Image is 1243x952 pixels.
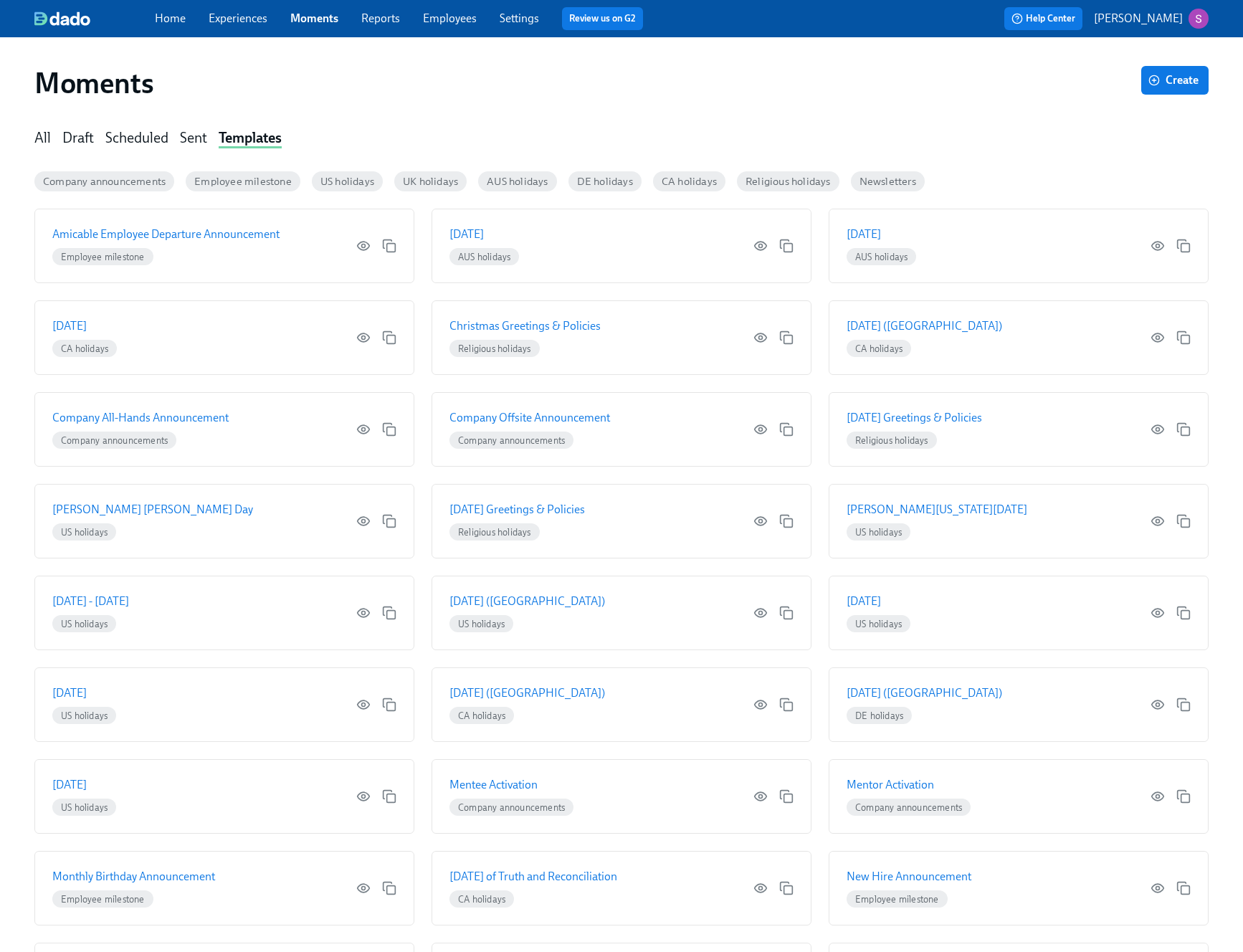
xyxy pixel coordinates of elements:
a: Employees [423,11,477,25]
span: CA holidays [847,343,911,354]
div: Mentor ActivationCompany announcements [829,759,1209,834]
button: Duplicate [1176,606,1191,620]
div: Christmas Greetings & PoliciesReligious holidays [432,300,811,375]
button: Duplicate [779,239,794,253]
button: All [34,129,51,148]
button: View [753,239,768,253]
span: AUS holidays [478,176,556,187]
div: [DATE] ([GEOGRAPHIC_DATA])CA holidays [829,300,1209,375]
span: Company announcements [449,802,573,813]
button: View [1151,239,1165,253]
button: Duplicate [382,606,396,620]
span: US holidays [52,527,116,538]
div: Scheduled [105,129,168,148]
button: View [753,789,768,804]
button: Duplicate [382,239,396,253]
button: Draft [62,129,94,148]
span: US holidays [52,802,116,813]
a: dado [34,11,155,26]
span: DE holidays [847,710,912,721]
button: View [356,698,371,712]
div: [DATE] ([GEOGRAPHIC_DATA])CA holidays [432,667,811,742]
div: [DATE] Greetings & PoliciesReligious holidays [432,484,811,558]
button: Duplicate [779,789,794,804]
span: Employee milestone [847,894,948,905]
span: Employee milestone [52,252,153,262]
span: US holidays [449,619,513,629]
p: [DATE] [52,318,87,334]
button: Duplicate [1176,422,1191,437]
button: [PERSON_NAME] [1094,9,1209,29]
button: View [1151,698,1165,712]
button: Duplicate [1176,789,1191,804]
span: Company announcements [52,435,176,446]
div: Company All-Hands AnnouncementCompany announcements [34,392,414,467]
button: Duplicate [779,422,794,437]
button: View [753,698,768,712]
p: [DATE] of Truth and Reconciliation [449,869,617,885]
span: US holidays [52,710,116,721]
button: View [1151,330,1165,345]
a: Experiences [209,11,267,25]
button: Review us on G2 [562,7,643,30]
button: Duplicate [382,422,396,437]
span: US holidays [312,176,383,187]
button: Duplicate [779,514,794,528]
button: View [753,881,768,895]
button: View [1151,789,1165,804]
span: Employee milestone [52,894,153,905]
p: [DATE] [52,777,87,793]
button: View [753,330,768,345]
h1: Moments [34,66,153,100]
div: New Hire AnnouncementEmployee milestone [829,851,1209,925]
button: Sent [180,129,207,148]
button: Duplicate [1176,239,1191,253]
div: [DATE]AUS holidays [829,209,1209,283]
button: View [356,606,371,620]
p: Mentee Activation [449,777,538,793]
div: [DATE]AUS holidays [432,209,811,283]
span: US holidays [847,527,910,538]
button: Duplicate [382,698,396,712]
p: [DATE] ([GEOGRAPHIC_DATA]) [847,685,1002,701]
span: AUS holidays [847,252,916,262]
p: Amicable Employee Departure Announcement [52,227,280,242]
p: [PERSON_NAME][US_STATE][DATE] [847,502,1027,518]
p: [DATE] [52,685,87,701]
img: dado [34,11,90,26]
span: Religious holidays [449,343,540,354]
span: Help Center [1011,11,1075,26]
button: Templates [219,129,282,148]
button: Help Center [1004,7,1082,30]
span: Company announcements [449,435,573,446]
p: [DATE] [847,594,881,609]
p: [PERSON_NAME] [1094,11,1183,27]
p: Company Offsite Announcement [449,410,610,426]
span: Newsletters [851,176,925,187]
button: View [753,606,768,620]
button: Duplicate [1176,698,1191,712]
p: Company All-Hands Announcement [52,410,229,426]
a: Home [155,11,186,25]
span: Create [1151,73,1199,87]
div: [DATE]US holidays [829,576,1209,650]
a: Review us on G2 [569,11,636,26]
a: Reports [361,11,400,25]
button: Duplicate [1176,514,1191,528]
div: Monthly Birthday AnnouncementEmployee milestone [34,851,414,925]
button: Duplicate [779,881,794,895]
button: View [753,514,768,528]
button: Duplicate [382,789,396,804]
p: [DATE] ([GEOGRAPHIC_DATA]) [847,318,1002,334]
span: Religious holidays [449,527,540,538]
button: View [1151,422,1165,437]
button: View [1151,606,1165,620]
span: US holidays [847,619,910,629]
p: [DATE] - [DATE] [52,594,129,609]
div: [DATE] - [DATE]US holidays [34,576,414,650]
p: [DATE] ([GEOGRAPHIC_DATA]) [449,594,605,609]
a: Settings [500,11,539,25]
